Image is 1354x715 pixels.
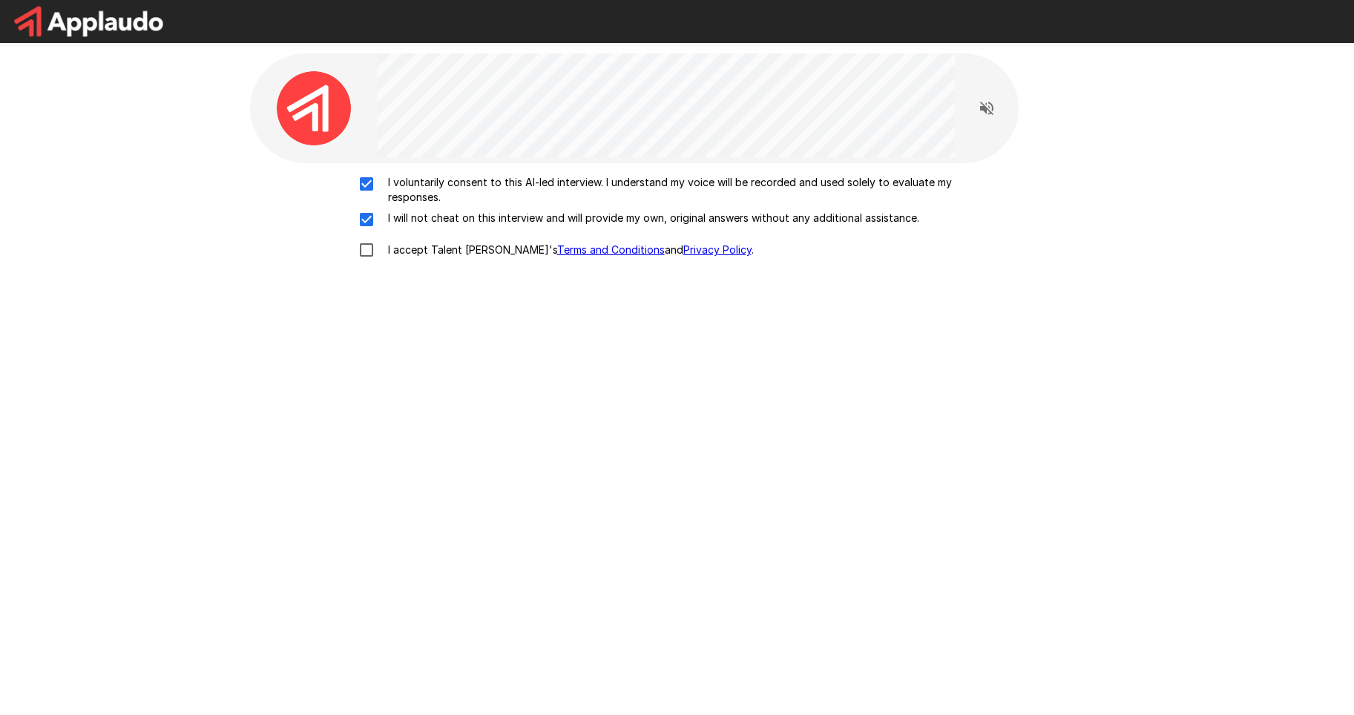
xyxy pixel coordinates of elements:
[277,71,351,145] img: applaudo_avatar.png
[683,243,752,256] a: Privacy Policy
[382,243,754,257] p: I accept Talent [PERSON_NAME]'s and .
[972,93,1002,123] button: Read questions aloud
[557,243,665,256] a: Terms and Conditions
[382,211,919,225] p: I will not cheat on this interview and will provide my own, original answers without any addition...
[382,175,1004,205] p: I voluntarily consent to this AI-led interview. I understand my voice will be recorded and used s...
